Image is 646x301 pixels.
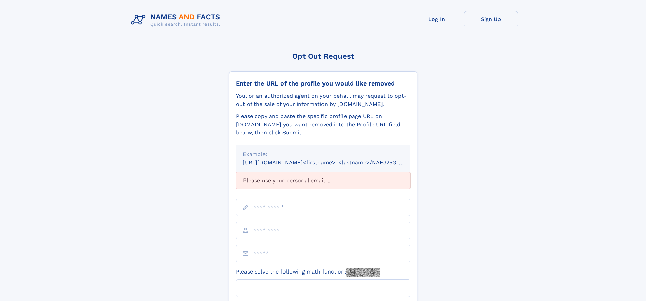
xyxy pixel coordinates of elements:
a: Log In [410,11,464,27]
div: Please use your personal email ... [236,172,410,189]
small: [URL][DOMAIN_NAME]<firstname>_<lastname>/NAF325G-xxxxxxxx [243,159,423,166]
div: Opt Out Request [229,52,417,60]
div: You, or an authorized agent on your behalf, may request to opt-out of the sale of your informatio... [236,92,410,108]
div: Example: [243,150,404,158]
div: Please copy and paste the specific profile page URL on [DOMAIN_NAME] you want removed into the Pr... [236,112,410,137]
a: Sign Up [464,11,518,27]
img: Logo Names and Facts [128,11,226,29]
label: Please solve the following math function: [236,268,380,277]
div: Enter the URL of the profile you would like removed [236,80,410,87]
